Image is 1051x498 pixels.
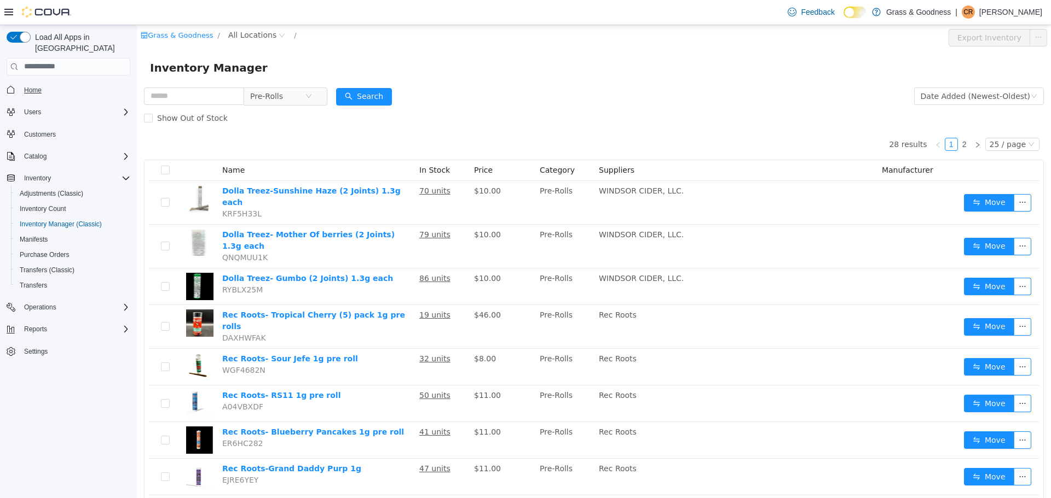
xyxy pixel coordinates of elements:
[827,293,877,310] button: icon: swapMove
[11,232,135,247] button: Manifests
[20,301,61,314] button: Operations
[795,113,808,126] li: Previous Page
[20,127,130,141] span: Customers
[15,187,130,200] span: Adjustments (Classic)
[2,149,135,164] button: Catalog
[827,406,877,424] button: icon: swapMove
[2,126,135,142] button: Customers
[85,402,267,411] a: Rec Roots- Blueberry Pancakes 1g pre roll
[49,438,77,465] img: Rec Roots-Grand Daddy Purp 1g hero shot
[11,262,135,278] button: Transfers (Classic)
[2,300,135,315] button: Operations
[20,204,66,213] span: Inventory Count
[24,303,56,312] span: Operations
[337,439,364,448] span: $11.00
[462,205,547,214] span: WINDSOR CIDER, LLC.
[15,233,52,246] a: Manifests
[22,7,71,17] img: Cova
[893,4,910,21] button: icon: ellipsis
[399,280,458,324] td: Pre-Rolls
[2,82,135,98] button: Home
[91,4,140,16] span: All Locations
[337,161,364,170] span: $10.00
[24,152,47,161] span: Catalog
[11,201,135,216] button: Inventory Count
[337,366,364,374] span: $11.00
[20,150,130,163] span: Catalog
[812,4,893,21] button: Export Inventory
[24,325,47,333] span: Reports
[827,169,877,186] button: icon: swapMove
[962,5,975,19] div: CJ Ross
[745,140,796,149] span: Manufacturer
[85,450,122,459] span: EJRE6YEY
[20,172,55,185] button: Inventory
[15,279,51,292] a: Transfers
[337,285,364,294] span: $46.00
[4,7,11,14] i: icon: shop
[827,370,877,387] button: icon: swapMove
[20,172,130,185] span: Inventory
[49,365,77,392] img: Rec Roots- RS11 1g pre roll hero shot
[2,321,135,337] button: Reports
[282,249,314,257] u: 86 units
[49,401,77,429] img: Rec Roots- Blueberry Pancakes 1g pre roll hero shot
[821,113,834,126] li: 2
[24,130,56,139] span: Customers
[15,218,106,231] a: Inventory Manager (Classic)
[85,184,125,193] span: KRF5H33L
[20,266,74,274] span: Transfers (Classic)
[844,7,867,18] input: Dark Mode
[894,68,900,75] i: icon: down
[15,233,130,246] span: Manifests
[20,323,51,336] button: Reports
[113,63,146,79] span: Pre-Rolls
[399,200,458,243] td: Pre-Rolls
[462,161,547,170] span: WINDSOR CIDER, LLC.
[2,104,135,120] button: Users
[877,293,894,310] button: icon: ellipsis
[49,328,77,355] img: Rec Roots- Sour Jefe 1g pre roll hero shot
[827,443,877,460] button: icon: swapMove
[337,329,359,338] span: $8.00
[2,343,135,359] button: Settings
[399,156,458,200] td: Pre-Rolls
[11,278,135,293] button: Transfers
[399,324,458,360] td: Pre-Rolls
[462,329,500,338] span: Rec Roots
[20,83,130,97] span: Home
[49,204,77,231] img: Dolla Treez- Mother Of berries (2 Joints) 1.3g each hero shot
[15,263,130,277] span: Transfers (Classic)
[403,140,438,149] span: Category
[838,116,844,123] i: icon: right
[15,202,130,215] span: Inventory Count
[85,249,256,257] a: Dolla Treez- Gumbo (2 Joints) 1.3g each
[85,308,129,317] span: DAXHWFAK
[877,370,894,387] button: icon: ellipsis
[20,344,130,358] span: Settings
[783,1,839,23] a: Feedback
[20,235,48,244] span: Manifests
[20,301,130,314] span: Operations
[15,263,79,277] a: Transfers (Classic)
[81,6,83,14] span: /
[85,140,108,149] span: Name
[801,7,834,17] span: Feedback
[24,174,51,183] span: Inventory
[15,218,130,231] span: Inventory Manager (Classic)
[20,323,130,336] span: Reports
[827,213,877,230] button: icon: swapMove
[15,202,71,215] a: Inventory Count
[20,220,102,229] span: Inventory Manager (Classic)
[15,248,130,261] span: Purchase Orders
[886,5,951,19] p: Grass & Goodness
[462,402,500,411] span: Rec Roots
[282,285,314,294] u: 19 units
[337,205,364,214] span: $10.00
[337,402,364,411] span: $11.00
[11,186,135,201] button: Adjustments (Classic)
[798,116,805,123] i: icon: left
[157,6,159,14] span: /
[955,5,957,19] p: |
[822,113,834,125] a: 2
